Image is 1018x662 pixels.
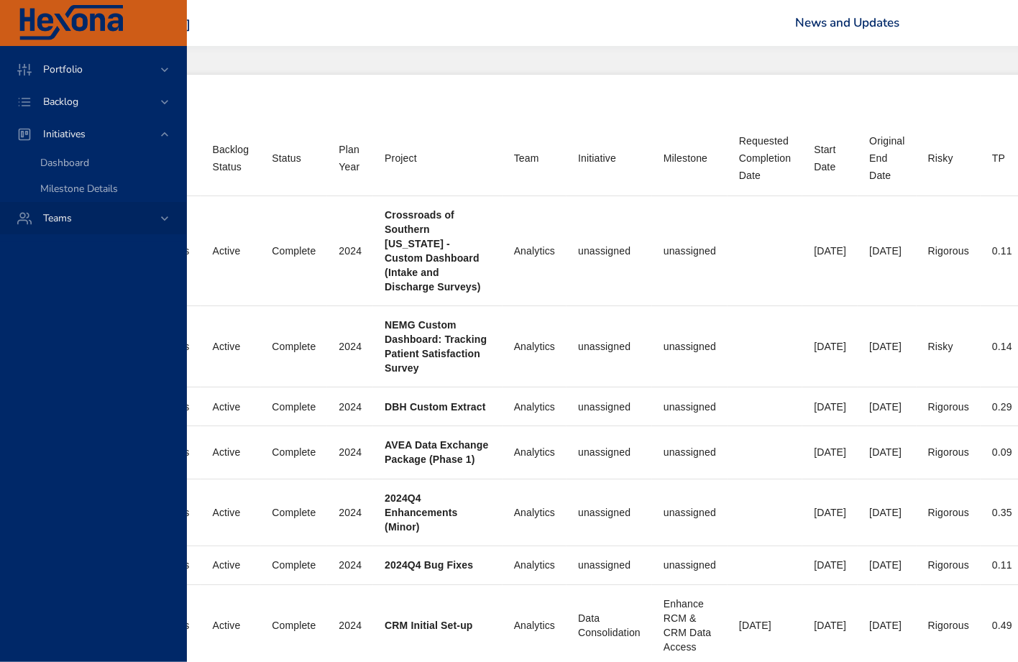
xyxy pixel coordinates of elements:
[814,558,846,572] div: [DATE]
[32,63,94,76] span: Portfolio
[385,439,488,465] b: AVEA Data Exchange Package (Phase 1)
[992,400,1012,414] div: 0.29
[514,400,555,414] div: Analytics
[992,150,1005,167] div: Sort
[739,618,791,633] div: [DATE]
[869,505,904,520] div: [DATE]
[514,244,555,258] div: Analytics
[814,400,846,414] div: [DATE]
[796,14,900,31] a: News and Updates
[385,559,473,571] b: 2024Q4 Bug Fixes
[814,445,846,459] div: [DATE]
[928,150,969,167] span: Risky
[272,150,316,167] span: Status
[212,400,249,414] div: Active
[814,339,846,354] div: [DATE]
[869,339,904,354] div: [DATE]
[385,150,417,167] div: Project
[928,150,953,167] div: Risky
[339,339,362,354] div: 2024
[992,244,1012,258] div: 0.11
[869,400,904,414] div: [DATE]
[212,339,249,354] div: Active
[339,505,362,520] div: 2024
[212,445,249,459] div: Active
[514,150,555,167] span: Team
[664,558,716,572] div: unassigned
[514,150,539,167] div: Team
[272,339,316,354] div: Complete
[32,127,97,141] span: Initiatives
[578,244,641,258] div: unassigned
[578,558,641,572] div: unassigned
[578,445,641,459] div: unassigned
[664,400,716,414] div: unassigned
[212,618,249,633] div: Active
[928,558,969,572] div: Rigorous
[739,132,791,184] div: Sort
[664,339,716,354] div: unassigned
[272,558,316,572] div: Complete
[514,618,555,633] div: Analytics
[385,150,417,167] div: Sort
[578,150,616,167] div: Initiative
[212,141,249,175] div: Backlog Status
[928,400,969,414] div: Rigorous
[664,244,716,258] div: unassigned
[739,132,791,184] span: Requested Completion Date
[339,618,362,633] div: 2024
[664,150,707,167] div: Sort
[514,150,539,167] div: Sort
[928,339,969,354] div: Risky
[664,505,716,520] div: unassigned
[869,445,904,459] div: [DATE]
[212,558,249,572] div: Active
[40,156,89,170] span: Dashboard
[212,244,249,258] div: Active
[992,339,1012,354] div: 0.14
[339,141,362,175] div: Plan Year
[992,618,1012,633] div: 0.49
[814,141,846,175] div: Sort
[992,505,1012,520] div: 0.35
[212,141,249,175] div: Sort
[385,319,487,374] b: NEMG Custom Dashboard: Tracking Patient Satisfaction Survey
[339,244,362,258] div: 2024
[578,400,641,414] div: unassigned
[814,244,846,258] div: [DATE]
[32,211,83,225] span: Teams
[385,150,491,167] span: Project
[992,445,1012,459] div: 0.09
[928,244,969,258] div: Rigorous
[578,150,616,167] div: Sort
[272,445,316,459] div: Complete
[339,400,362,414] div: 2024
[514,339,555,354] div: Analytics
[578,505,641,520] div: unassigned
[32,95,90,109] span: Backlog
[385,620,472,631] b: CRM Initial Set-up
[814,141,846,175] div: Start Date
[339,558,362,572] div: 2024
[272,505,316,520] div: Complete
[272,400,316,414] div: Complete
[385,209,480,293] b: Crossroads of Southern [US_STATE] - Custom Dashboard (Intake and Discharge Surveys)
[992,150,1012,167] span: TP
[664,150,716,167] span: Milestone
[869,558,904,572] div: [DATE]
[272,150,301,167] div: Sort
[869,244,904,258] div: [DATE]
[578,339,641,354] div: unassigned
[272,244,316,258] div: Complete
[664,445,716,459] div: unassigned
[514,558,555,572] div: Analytics
[339,445,362,459] div: 2024
[272,618,316,633] div: Complete
[272,150,301,167] div: Status
[928,150,953,167] div: Sort
[928,505,969,520] div: Rigorous
[339,141,362,175] div: Sort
